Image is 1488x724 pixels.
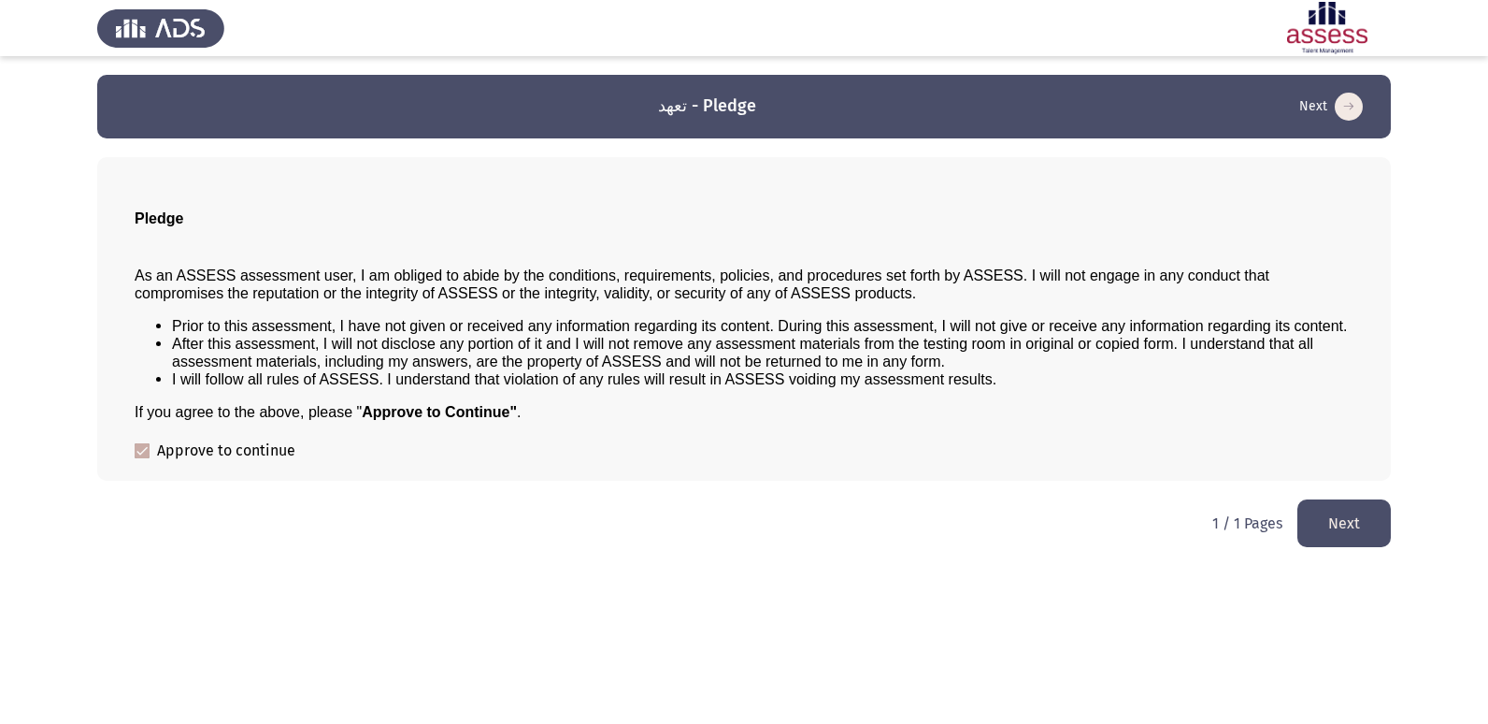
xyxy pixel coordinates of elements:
[157,440,295,462] span: Approve to continue
[172,336,1313,369] span: After this assessment, I will not disclose any portion of it and I will not remove any assessment...
[1264,2,1391,54] img: Assessment logo of ASSESS Employability - EBI
[362,404,517,420] b: Approve to Continue"
[172,371,996,387] span: I will follow all rules of ASSESS. I understand that violation of any rules will result in ASSESS...
[135,404,521,420] span: If you agree to the above, please " .
[135,268,1269,301] span: As an ASSESS assessment user, I am obliged to abide by the conditions, requirements, policies, an...
[135,210,183,226] span: Pledge
[658,94,756,118] h3: تعهد - Pledge
[97,2,224,54] img: Assess Talent Management logo
[1212,514,1282,532] p: 1 / 1 Pages
[172,318,1348,334] span: Prior to this assessment, I have not given or received any information regarding its content. Dur...
[1294,92,1368,122] button: load next page
[1297,500,1391,547] button: load next page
